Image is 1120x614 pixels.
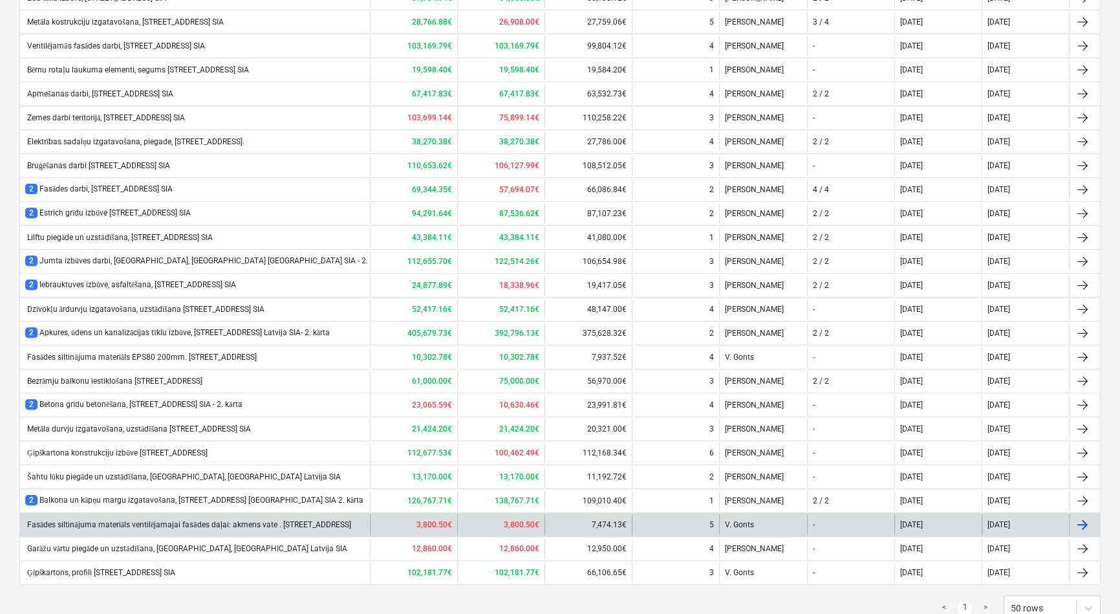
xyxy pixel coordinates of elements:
[719,12,806,32] div: [PERSON_NAME]
[987,400,1010,410] div: [DATE]
[813,329,829,338] div: 2 / 2
[412,209,452,218] b: 94,291.64€
[719,299,806,320] div: [PERSON_NAME]
[495,161,539,170] b: 106,127.99€
[544,36,632,56] div: 99,804.12€
[25,327,38,338] span: 2
[499,113,539,122] b: 75,899.14€
[987,257,1010,266] div: [DATE]
[544,419,632,439] div: 20,321.00€
[412,281,452,290] b: 24,877.89€
[900,41,923,50] div: [DATE]
[900,400,923,410] div: [DATE]
[499,185,539,194] b: 57,694.07€
[719,419,806,439] div: [PERSON_NAME]
[412,233,452,242] b: 43,384.11€
[900,424,923,433] div: [DATE]
[813,377,829,386] div: 2 / 2
[709,281,714,290] div: 3
[987,377,1010,386] div: [DATE]
[987,568,1010,577] div: [DATE]
[987,137,1010,146] div: [DATE]
[499,89,539,98] b: 67,417.83€
[900,137,923,146] div: [DATE]
[987,520,1010,529] div: [DATE]
[900,305,923,314] div: [DATE]
[25,233,213,243] div: Lilftu piegāde un uzstādīšana, [STREET_ADDRESS] SIA
[407,161,452,170] b: 110,653.62€
[987,424,1010,433] div: [DATE]
[709,257,714,266] div: 3
[407,496,452,505] b: 126,767.71€
[719,514,806,535] div: V. Gonts
[719,323,806,344] div: [PERSON_NAME]
[25,280,236,291] div: Iebrauktuves izbūve, asfaltēšana, [STREET_ADDRESS] SIA
[412,305,452,314] b: 52,417.16€
[499,137,539,146] b: 38,270.38€
[25,377,202,386] div: Bezrāmju balkonu iestiklošana [STREET_ADDRESS]
[495,257,539,266] b: 122,514.26€
[987,65,1010,74] div: [DATE]
[709,448,714,457] div: 6
[719,538,806,559] div: [PERSON_NAME]
[495,568,539,577] b: 102,181.77€
[25,568,175,578] div: Ģipškartons, profili [STREET_ADDRESS] SIA
[412,400,452,410] b: 23,065.59€
[499,209,539,218] b: 87,536.62€
[900,65,923,74] div: [DATE]
[25,280,38,290] span: 2
[987,448,1010,457] div: [DATE]
[709,65,714,74] div: 1
[25,399,38,410] span: 2
[25,495,363,506] div: Balkona un kāpņu margu izgatavošana, [STREET_ADDRESS] [GEOGRAPHIC_DATA] SIA 2. kārta
[709,161,714,170] div: 3
[25,208,38,218] span: 2
[813,424,815,433] div: -
[987,353,1010,362] div: [DATE]
[719,466,806,487] div: [PERSON_NAME]
[544,227,632,248] div: 41,080.00€
[499,472,539,481] b: 13,170.00€
[544,347,632,367] div: 7,937.52€
[900,161,923,170] div: [DATE]
[719,203,806,224] div: [PERSON_NAME]
[412,137,452,146] b: 38,270.38€
[709,400,714,410] div: 4
[544,275,632,296] div: 19,417.05€
[25,184,173,195] div: Fasādes darbi, [STREET_ADDRESS] SIA
[544,443,632,463] div: 112,168.34€
[412,65,452,74] b: 19,598.40€
[709,17,714,27] div: 5
[900,89,923,98] div: [DATE]
[900,281,923,290] div: [DATE]
[719,443,806,463] div: [PERSON_NAME]
[412,377,452,386] b: 61,000.00€
[813,17,829,27] div: 3 / 4
[544,107,632,128] div: 110,258.22€
[499,377,539,386] b: 75,000.00€
[900,329,923,338] div: [DATE]
[25,305,264,314] div: Dzīvokļu ārdurvju izgatavošana, uzstādīšana [STREET_ADDRESS] SIA
[900,496,923,505] div: [DATE]
[544,179,632,200] div: 66,086.84€
[987,113,1010,122] div: [DATE]
[813,113,815,122] div: -
[407,329,452,338] b: 405,679.73€
[1055,552,1120,614] iframe: Chat Widget
[412,353,452,362] b: 10,302.78€
[25,399,242,410] div: Betona grīdu betonēšana, [STREET_ADDRESS] SIA - 2. kārta
[544,12,632,32] div: 27,759.06€
[709,520,714,529] div: 5
[544,60,632,80] div: 19,584.20€
[25,208,191,219] div: Estrich grīdu izbūve [STREET_ADDRESS] SIA
[709,185,714,194] div: 2
[719,371,806,391] div: [PERSON_NAME]
[719,155,806,176] div: [PERSON_NAME]
[504,520,539,529] b: 3,800.50€
[719,83,806,104] div: [PERSON_NAME]
[709,544,714,553] div: 4
[813,65,815,74] div: -
[407,113,452,122] b: 103,699.14€
[407,41,452,50] b: 103,169.79€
